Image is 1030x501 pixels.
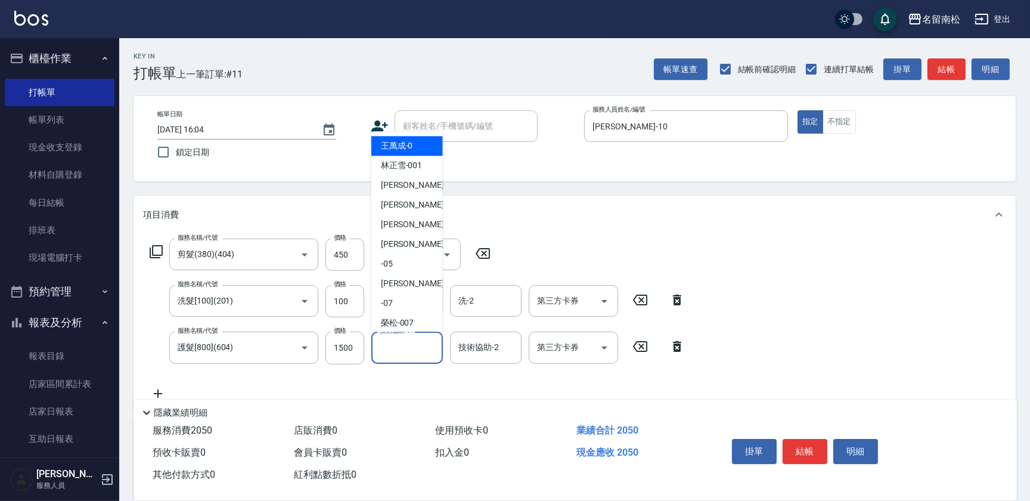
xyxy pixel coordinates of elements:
[833,439,878,464] button: 明細
[592,105,645,114] label: 服務人員姓名/編號
[176,146,209,159] span: 鎖定日期
[595,292,614,311] button: Open
[5,453,114,480] a: 互助排行榜
[5,161,114,188] a: 材料自購登錄
[334,326,346,335] label: 價格
[883,58,922,81] button: 掛單
[381,199,456,211] span: [PERSON_NAME] -03
[5,134,114,161] a: 現金收支登錄
[5,244,114,271] a: 現場電腦打卡
[435,447,469,458] span: 扣入金 0
[824,63,874,76] span: 連續打單結帳
[5,79,114,106] a: 打帳單
[381,140,413,152] span: 王萬成 -0
[178,326,218,335] label: 服務名稱/代號
[5,106,114,134] a: 帳單列表
[334,280,346,289] label: 價格
[295,245,314,264] button: Open
[10,468,33,491] img: Person
[5,370,114,398] a: 店家區間累計表
[153,469,215,480] span: 其他付款方式 0
[381,218,456,231] span: [PERSON_NAME] -04
[157,120,310,140] input: YYYY/MM/DD hh:mm
[381,238,461,250] span: [PERSON_NAME] -004
[970,8,1016,30] button: 登出
[294,447,347,458] span: 會員卡販賣 0
[5,276,114,307] button: 預約管理
[178,233,218,242] label: 服務名稱/代號
[654,58,708,81] button: 帳單速查
[157,110,182,119] label: 帳單日期
[738,63,796,76] span: 結帳前確認明細
[576,425,638,436] span: 業績合計 2050
[732,439,777,464] button: 掛單
[5,398,114,425] a: 店家日報表
[922,12,960,27] div: 名留南松
[595,338,614,357] button: Open
[134,196,1016,234] div: 項目消費
[435,425,488,436] span: 使用預收卡 0
[972,58,1010,81] button: 明細
[295,338,314,357] button: Open
[5,425,114,453] a: 互助日報表
[14,11,48,26] img: Logo
[5,43,114,74] button: 櫃檯作業
[381,297,393,310] span: -07
[295,292,314,311] button: Open
[823,110,856,134] button: 不指定
[381,179,456,191] span: [PERSON_NAME] -02
[315,116,343,144] button: Choose date, selected date is 2025-10-09
[381,317,414,329] span: 榮松 -007
[5,217,114,244] a: 排班表
[576,447,638,458] span: 現金應收 2050
[154,407,207,419] p: 隱藏業績明細
[176,67,243,82] span: 上一筆訂單:#11
[381,277,456,290] span: [PERSON_NAME] -06
[873,7,897,31] button: save
[5,307,114,338] button: 報表及分析
[134,65,176,82] h3: 打帳單
[178,280,218,289] label: 服務名稱/代號
[5,189,114,217] a: 每日結帳
[334,233,346,242] label: 價格
[927,58,966,81] button: 結帳
[438,245,457,264] button: Open
[903,7,965,32] button: 名留南松
[381,159,423,172] span: 林正雪 -001
[409,149,443,161] span: 不留客資
[143,209,179,221] p: 項目消費
[798,110,823,134] button: 指定
[153,425,212,436] span: 服務消費 2050
[36,468,97,480] h5: [PERSON_NAME]
[294,469,356,480] span: 紅利點數折抵 0
[153,447,206,458] span: 預收卡販賣 0
[134,52,176,60] h2: Key In
[783,439,827,464] button: 結帳
[294,425,337,436] span: 店販消費 0
[381,258,393,270] span: -05
[36,480,97,491] p: 服務人員
[5,342,114,370] a: 報表目錄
